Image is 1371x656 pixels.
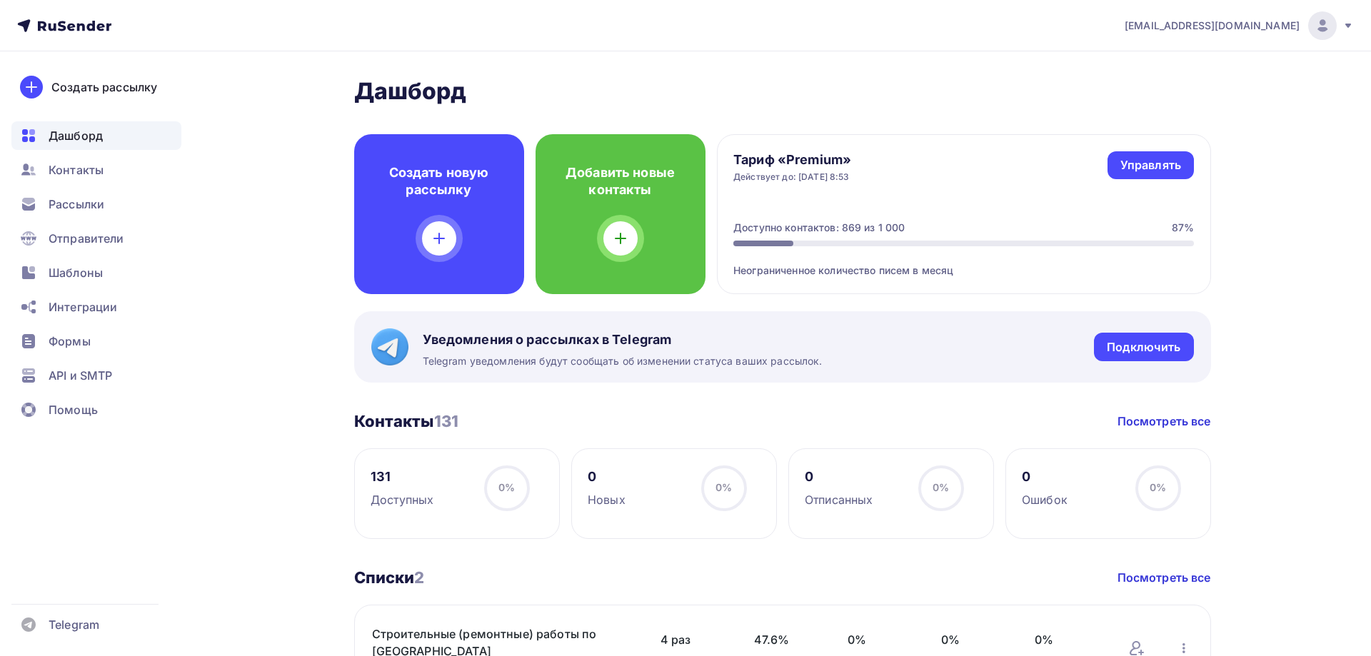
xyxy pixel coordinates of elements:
[1108,151,1194,179] a: Управлять
[354,411,459,431] h3: Контакты
[1125,19,1300,33] span: [EMAIL_ADDRESS][DOMAIN_NAME]
[423,354,823,368] span: Telegram уведомления будут сообщать об изменении статуса ваших рассылок.
[848,631,913,648] span: 0%
[588,491,626,508] div: Новых
[1120,157,1181,173] div: Управлять
[1107,339,1180,355] div: Подключить
[377,164,501,198] h4: Создать новую рассылку
[1118,569,1211,586] a: Посмотреть все
[661,631,725,648] span: 4 раз
[1022,468,1068,485] div: 0
[49,367,112,384] span: API и SMTP
[1150,481,1166,493] span: 0%
[754,631,819,648] span: 47.6%
[933,481,949,493] span: 0%
[49,196,104,213] span: Рассылки
[941,631,1006,648] span: 0%
[11,258,181,287] a: Шаблоны
[49,161,104,178] span: Контакты
[805,491,873,508] div: Отписанных
[49,616,99,633] span: Telegram
[733,171,851,183] div: Действует до: [DATE] 8:53
[11,224,181,253] a: Отправители
[49,298,117,316] span: Интеграции
[423,331,823,348] span: Уведомления о рассылках в Telegram
[1035,631,1100,648] span: 0%
[1118,413,1211,430] a: Посмотреть все
[49,230,124,247] span: Отправители
[1125,11,1354,40] a: [EMAIL_ADDRESS][DOMAIN_NAME]
[354,77,1211,106] h2: Дашборд
[11,327,181,355] a: Формы
[371,468,433,485] div: 131
[805,468,873,485] div: 0
[588,468,626,485] div: 0
[498,481,515,493] span: 0%
[49,333,91,350] span: Формы
[354,567,425,587] h3: Списки
[733,246,1194,278] div: Неограниченное количество писем в месяц
[49,264,103,281] span: Шаблоны
[1172,221,1194,235] div: 87%
[49,127,103,144] span: Дашборд
[11,121,181,150] a: Дашборд
[434,412,458,430] span: 131
[733,151,851,168] h4: Тариф «Premium»
[733,221,905,235] div: Доступно контактов: 869 из 1 000
[49,401,98,418] span: Помощь
[11,156,181,184] a: Контакты
[715,481,732,493] span: 0%
[1022,491,1068,508] div: Ошибок
[371,491,433,508] div: Доступных
[558,164,683,198] h4: Добавить новые контакты
[51,79,157,96] div: Создать рассылку
[11,190,181,218] a: Рассылки
[414,568,424,587] span: 2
